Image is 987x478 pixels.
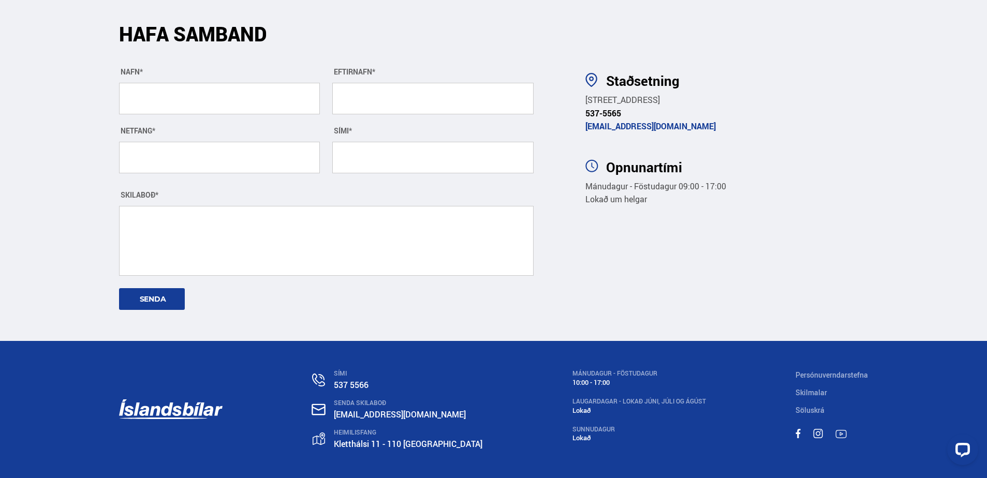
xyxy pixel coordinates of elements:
[334,429,482,436] div: HEIMILISFANG
[585,159,598,172] img: 5L2kbIWUWlfci3BR.svg
[796,405,824,415] a: Söluskrá
[572,398,706,405] div: LAUGARDAGAR - Lokað Júni, Júli og Ágúst
[606,159,868,175] h3: Opnunartími
[585,181,726,192] span: Mánudagur - Föstudagur 09:00 - 17:00
[312,404,326,415] img: nHj8e-n-aHgjukTg.svg
[585,193,647,205] span: Lokað um helgar
[572,379,706,386] div: 10:00 - 17:00
[796,370,868,380] a: Persónuverndarstefna
[572,370,706,377] div: MÁNUDAGUR - FÖSTUDAGUR
[585,94,660,106] a: [STREET_ADDRESS]
[606,73,868,88] h3: Staðsetning
[572,407,706,414] div: Lokað
[334,409,466,420] a: [EMAIL_ADDRESS][DOMAIN_NAME]
[585,121,716,132] a: [EMAIL_ADDRESS][DOMAIN_NAME]
[334,379,369,391] a: 537 5566
[332,68,534,76] div: EFTIRNAFN*
[119,26,534,55] div: HAFA SAMBAND
[572,426,706,433] div: SUNNUDAGUR
[796,387,827,397] a: Skilmalar
[312,374,325,386] img: n0V2lOsqF3l1V2iz.svg
[119,127,320,135] div: NETFANG*
[334,370,482,377] div: SÍMI
[585,73,597,87] img: pw9sMCDar5Ii6RG5.svg
[334,438,482,450] a: Kletthálsi 11 - 110 [GEOGRAPHIC_DATA]
[313,432,325,445] img: gp4YpyYFnEr45R34.svg
[332,127,534,135] div: SÍMI*
[572,434,706,442] div: Lokað
[939,430,982,473] iframe: LiveChat chat widget
[585,108,621,119] a: 537-5565
[119,288,185,310] button: SENDA
[119,68,320,76] div: NAFN*
[119,191,534,199] div: SKILABOÐ*
[334,399,482,407] div: SENDA SKILABOÐ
